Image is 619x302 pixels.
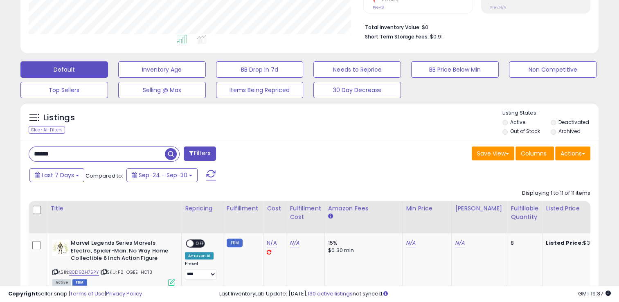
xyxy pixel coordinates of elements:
div: Amazon Fees [328,204,399,213]
a: N/A [455,239,465,247]
button: Top Sellers [20,82,108,98]
button: Inventory Age [118,61,206,78]
div: Fulfillment [227,204,260,213]
b: Marvel Legends Series Marvels Electro, Spider-Man: No Way Home Collectible 6 Inch Action Figure [71,239,170,264]
b: Total Inventory Value: [365,24,420,31]
a: Terms of Use [70,290,105,297]
a: 130 active listings [308,290,353,297]
div: [PERSON_NAME] [455,204,504,213]
span: Sep-24 - Sep-30 [139,171,187,179]
span: OFF [194,240,207,247]
span: Last 7 Days [42,171,74,179]
div: Clear All Filters [29,126,65,134]
small: FBM [227,239,243,247]
div: 8 [511,239,536,247]
a: N/A [406,239,416,247]
div: Cost [267,204,283,213]
label: Out of Stock [510,128,540,135]
span: | SKU: F8-OGEE-HOT3 [100,269,152,275]
button: Non Competitive [509,61,596,78]
label: Archived [558,128,581,135]
button: Save View [472,146,514,160]
a: N/A [290,239,299,247]
small: Prev: N/A [490,5,506,10]
div: Amazon AI [185,252,214,259]
button: Filters [184,146,216,161]
button: Items Being Repriced [216,82,304,98]
button: Last 7 Days [29,168,84,182]
p: Listing States: [502,109,599,117]
button: Sep-24 - Sep-30 [126,168,198,182]
h5: Listings [43,112,75,124]
button: Needs to Reprice [313,61,401,78]
button: Default [20,61,108,78]
img: 4126pLLYsYL._SL40_.jpg [52,239,69,256]
div: $0.30 min [328,247,396,254]
div: seller snap | | [8,290,142,298]
div: Min Price [406,204,448,213]
div: Fulfillable Quantity [511,204,539,221]
a: B0D9ZH75PY [69,269,99,276]
div: Last InventoryLab Update: [DATE], not synced. [219,290,611,298]
span: Columns [521,149,547,158]
div: Repricing [185,204,220,213]
button: 30 Day Decrease [313,82,401,98]
a: N/A [267,239,277,247]
button: Columns [515,146,554,160]
span: Compared to: [86,172,123,180]
div: ASIN: [52,239,175,285]
span: 2025-10-8 19:37 GMT [578,290,611,297]
div: Title [50,204,178,213]
b: Short Term Storage Fees: [365,33,428,40]
strong: Copyright [8,290,38,297]
div: $39.99 [546,239,614,247]
button: Selling @ Max [118,82,206,98]
div: Displaying 1 to 11 of 11 items [522,189,590,197]
li: $0 [365,22,584,32]
span: All listings currently available for purchase on Amazon [52,279,71,286]
span: FBM [72,279,87,286]
div: Preset: [185,261,217,279]
small: Amazon Fees. [328,213,333,220]
div: 15% [328,239,396,247]
div: Listed Price [546,204,617,213]
small: Prev: 8 [372,5,383,10]
label: Active [510,119,525,126]
div: Fulfillment Cost [290,204,321,221]
button: BB Drop in 7d [216,61,304,78]
span: $0.91 [430,33,442,41]
a: Privacy Policy [106,290,142,297]
button: Actions [555,146,590,160]
button: BB Price Below Min [411,61,499,78]
label: Deactivated [558,119,589,126]
b: Listed Price: [546,239,583,247]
